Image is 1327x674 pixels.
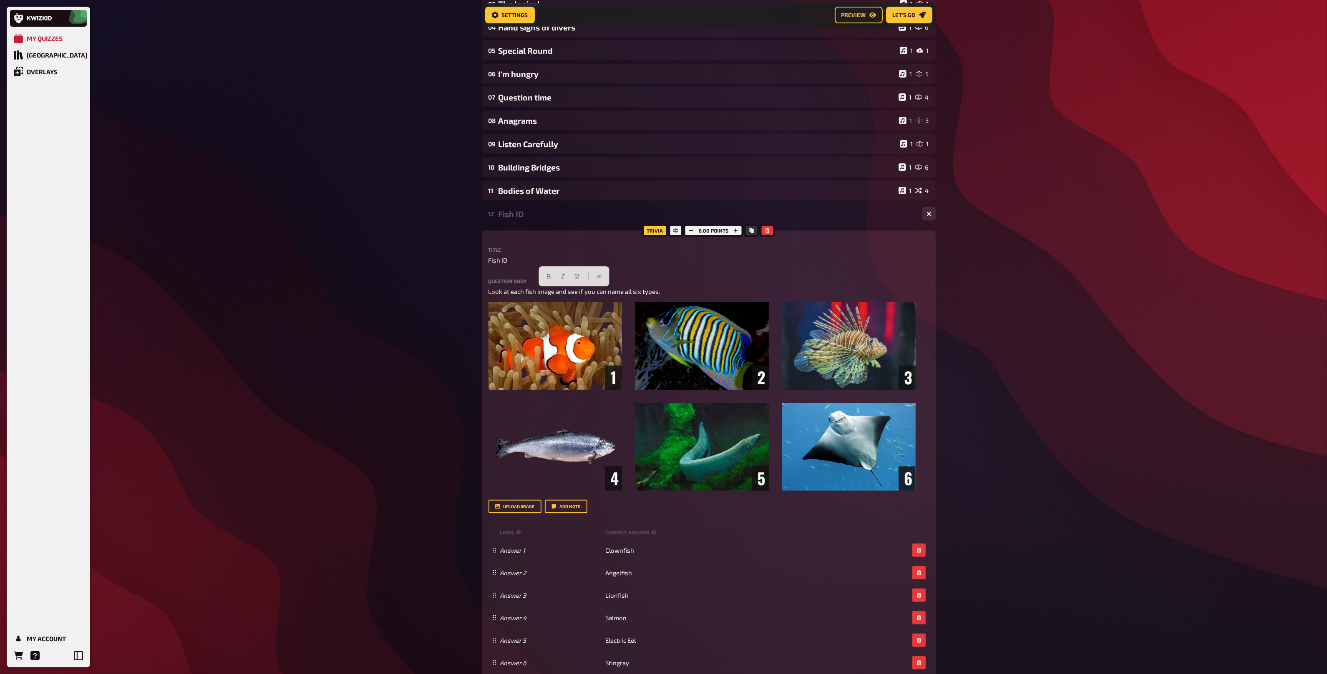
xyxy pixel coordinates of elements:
[499,93,895,102] div: Question time
[499,139,896,149] div: Listen Carefully
[917,47,929,54] div: 1
[606,529,658,536] small: correct answer
[485,7,535,23] a: Settings
[10,647,27,664] a: Orders
[499,163,895,172] div: Building Bridges
[841,12,866,18] span: Preview
[500,569,526,576] i: Answer 2
[900,47,913,54] div: 1
[899,70,912,78] div: 1
[488,93,495,101] div: 07
[899,117,912,124] div: 1
[488,302,916,491] img: Flags (9)
[27,647,43,664] a: Help
[915,93,929,101] div: 4
[10,47,87,63] a: Quiz Library
[500,614,527,621] i: Answer 4
[499,209,916,219] div: Fish ID
[500,659,527,666] i: Answer 6
[900,140,913,148] div: 1
[606,614,627,621] span: Salmon
[27,51,87,59] div: [GEOGRAPHIC_DATA]
[915,163,929,171] div: 6
[488,140,495,148] div: 09
[10,630,87,647] a: My Account
[27,68,58,75] div: Overlays
[500,529,602,536] small: label
[10,30,87,47] a: My Quizzes
[915,23,929,31] div: 6
[488,278,929,283] label: Question body
[27,35,63,42] div: My Quizzes
[899,163,912,171] div: 1
[642,224,668,237] div: Trivia
[488,23,495,31] div: 04
[499,23,895,32] div: Hand signs of divers
[488,210,495,218] div: 12
[683,224,744,237] div: 6.00 points
[500,546,526,554] i: Answer 1
[499,116,896,125] div: Anagrams
[545,500,587,513] button: Add note
[500,591,526,599] i: Answer 3
[835,7,883,23] a: Preview
[500,636,526,644] i: Answer 5
[899,23,912,31] div: 1
[488,256,508,265] span: Fish ID
[606,569,632,576] span: Angelfish
[488,247,929,252] label: Title
[499,46,896,55] div: Special Round
[886,7,932,23] a: Let's go
[488,70,495,78] div: 06
[488,47,495,54] div: 05
[916,70,929,78] div: 5
[502,12,528,18] span: Settings
[499,186,895,195] div: Bodies of Water
[27,635,66,642] div: My Account
[899,187,912,194] div: 1
[915,187,929,194] div: 4
[606,659,630,666] span: Stingray
[488,117,495,124] div: 08
[746,226,758,235] button: Copy
[488,187,495,194] div: 11
[606,591,629,599] span: Lionfish
[606,636,636,644] span: Electric Eel
[916,117,929,124] div: 3
[10,63,87,80] a: Overlays
[488,163,495,171] div: 10
[488,288,660,295] span: Look at each fish image and see if you can name all six types.
[499,69,896,79] div: I'm hungry
[893,12,916,18] span: Let's go
[899,93,912,101] div: 1
[606,546,635,554] span: Clownfish
[488,500,541,513] button: upload image
[917,140,929,148] div: 1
